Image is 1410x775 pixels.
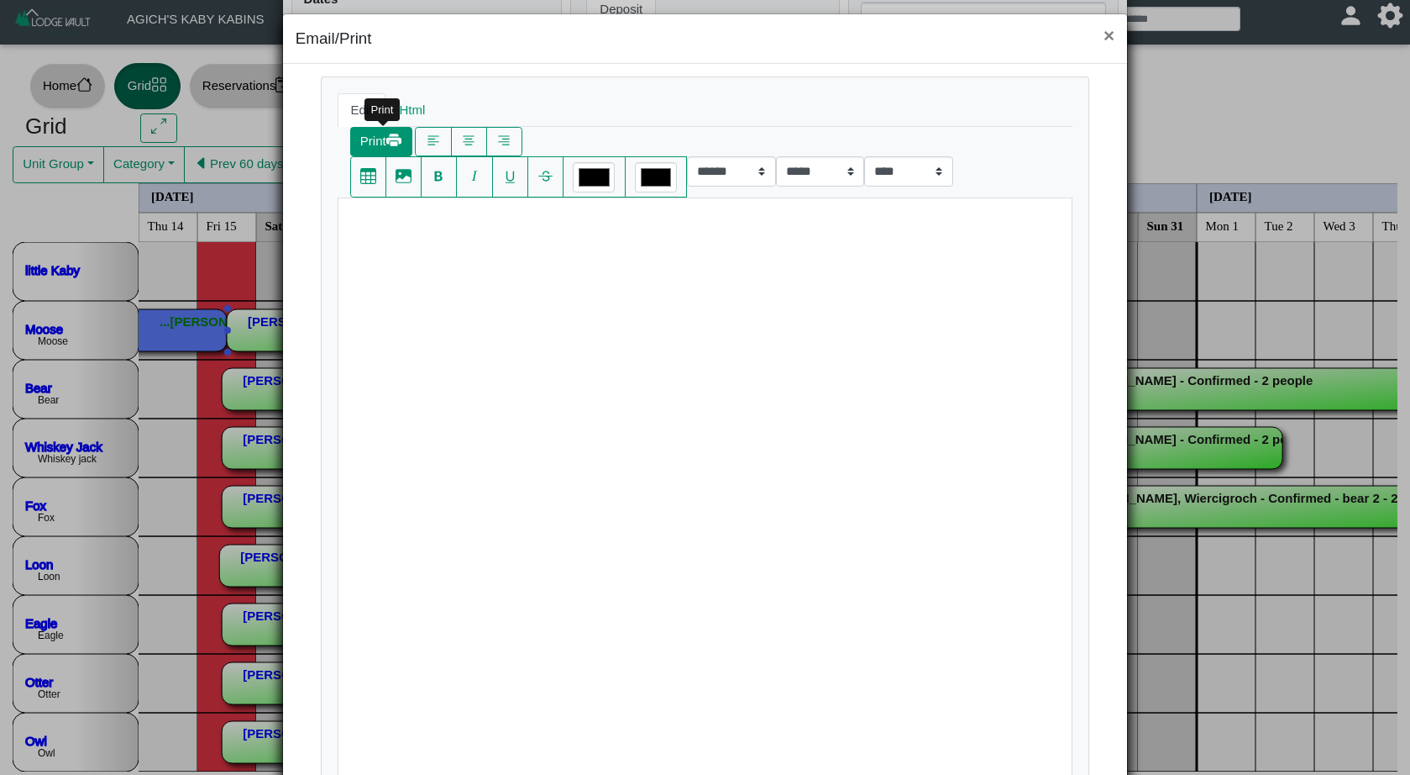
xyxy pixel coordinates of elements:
svg: type underline [502,168,518,184]
h5: Email/Print [296,27,372,50]
svg: text left [426,133,442,149]
button: type strikethrough [527,156,563,198]
button: text center [451,127,487,157]
button: type underline [492,156,528,198]
div: Print [364,98,400,121]
svg: text right [496,133,512,149]
svg: type bold [431,168,447,184]
svg: text center [461,133,477,149]
button: type bold [421,156,457,198]
svg: image fill [396,168,411,184]
svg: type strikethrough [537,168,553,184]
a: Edit [338,93,386,127]
button: Printprinter fill [350,127,412,157]
svg: table [360,168,376,184]
button: table [350,156,386,198]
button: text left [415,127,451,157]
button: text right [486,127,522,157]
a: Html [385,93,438,127]
button: type italic [456,156,492,198]
svg: type italic [467,168,483,184]
svg: printer fill [386,133,402,149]
button: image fill [385,156,422,198]
button: Close [1091,14,1127,59]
